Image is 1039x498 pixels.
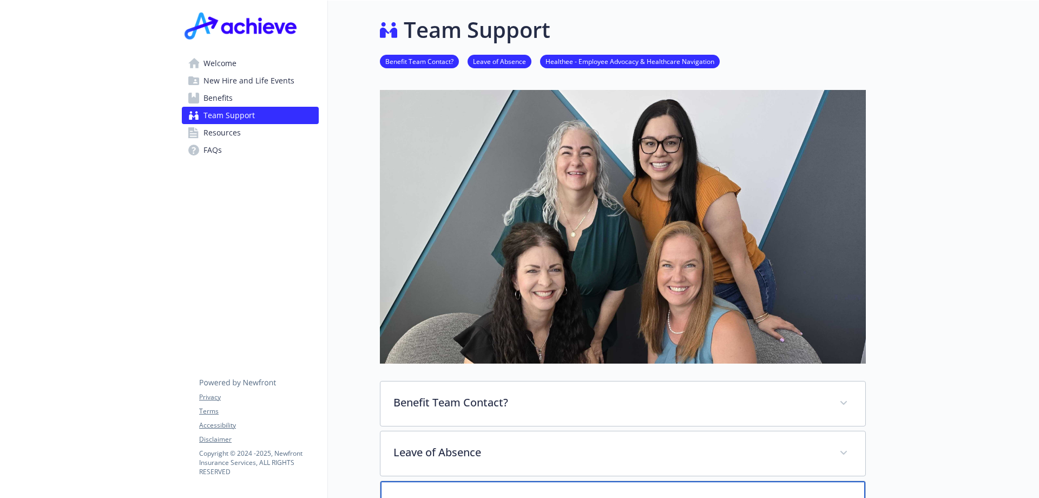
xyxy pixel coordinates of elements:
a: Benefits [182,89,319,107]
span: Resources [203,124,241,141]
div: Benefit Team Contact? [380,381,865,426]
span: Welcome [203,55,236,72]
p: Leave of Absence [393,444,826,461]
a: FAQs [182,141,319,159]
a: Disclaimer [199,435,318,444]
span: Benefits [203,89,233,107]
p: Benefit Team Contact? [393,394,826,411]
img: team support page banner [380,90,866,363]
p: Copyright © 2024 - 2025 , Newfront Insurance Services, ALL RIGHTS RESERVED [199,449,318,476]
span: New Hire and Life Events [203,72,294,89]
a: Resources [182,124,319,141]
span: Team Support [203,107,255,124]
a: Accessibility [199,421,318,430]
a: Team Support [182,107,319,124]
a: Terms [199,406,318,416]
div: Leave of Absence [380,431,865,476]
a: New Hire and Life Events [182,72,319,89]
span: FAQs [203,141,222,159]
a: Benefit Team Contact? [380,56,459,66]
a: Leave of Absence [468,56,531,66]
a: Welcome [182,55,319,72]
a: Healthee - Employee Advocacy & Healthcare Navigation [540,56,720,66]
a: Privacy [199,392,318,402]
h1: Team Support [404,14,550,46]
